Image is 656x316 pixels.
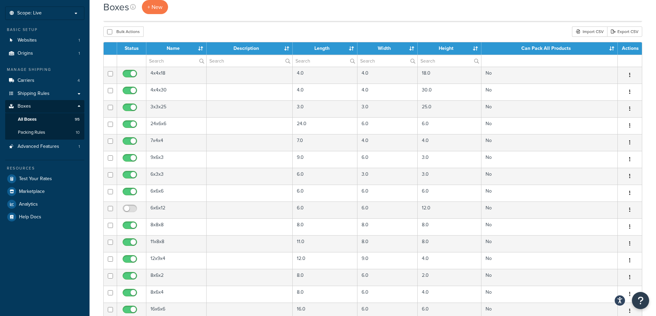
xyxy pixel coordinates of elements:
[418,42,481,55] th: Height : activate to sort column ascending
[5,198,84,210] li: Analytics
[418,235,481,252] td: 8.0
[481,269,618,286] td: No
[357,185,418,201] td: 6.0
[481,67,618,84] td: No
[103,0,129,14] h1: Boxes
[207,42,293,55] th: Description : activate to sort column ascending
[418,286,481,303] td: 4.0
[481,168,618,185] td: No
[5,173,84,185] a: Test Your Rates
[293,201,357,218] td: 6.0
[481,286,618,303] td: No
[146,134,207,151] td: 7x4x4
[5,47,84,60] a: Origins 1
[418,252,481,269] td: 4.0
[357,117,418,134] td: 6.0
[19,201,38,207] span: Analytics
[146,67,207,84] td: 4x4x18
[5,34,84,47] a: Websites 1
[5,27,84,33] div: Basic Setup
[357,218,418,235] td: 8.0
[357,252,418,269] td: 9.0
[481,252,618,269] td: No
[357,42,418,55] th: Width : activate to sort column ascending
[77,78,80,84] span: 4
[418,117,481,134] td: 6.0
[5,126,84,139] a: Packing Rules 10
[481,151,618,168] td: No
[5,67,84,73] div: Manage Shipping
[357,269,418,286] td: 6.0
[79,37,80,43] span: 1
[5,165,84,171] div: Resources
[357,168,418,185] td: 3.0
[18,91,50,97] span: Shipping Rules
[146,218,207,235] td: 8x8x8
[146,168,207,185] td: 6x3x3
[146,117,207,134] td: 24x6x6
[481,185,618,201] td: No
[481,201,618,218] td: No
[293,286,357,303] td: 8.0
[418,269,481,286] td: 2.0
[19,189,45,195] span: Marketplace
[146,235,207,252] td: 11x8x8
[5,126,84,139] li: Packing Rules
[146,42,207,55] th: Name : activate to sort column ascending
[19,176,52,182] span: Test Your Rates
[293,168,357,185] td: 6.0
[607,26,642,37] a: Export CSV
[293,235,357,252] td: 11.0
[572,26,607,37] div: Import CSV
[418,55,481,67] input: Search
[293,42,357,55] th: Length : activate to sort column ascending
[632,292,649,309] button: Open Resource Center
[5,74,84,87] li: Carriers
[418,134,481,151] td: 4.0
[146,201,207,218] td: 6x6x12
[293,269,357,286] td: 8.0
[481,100,618,117] td: No
[357,55,417,67] input: Search
[19,214,41,220] span: Help Docs
[207,55,293,67] input: Search
[5,100,84,139] li: Boxes
[293,252,357,269] td: 12.0
[147,3,163,11] span: + New
[5,185,84,198] a: Marketplace
[357,286,418,303] td: 6.0
[79,51,80,56] span: 1
[418,151,481,168] td: 3.0
[418,185,481,201] td: 6.0
[18,117,37,122] span: All Boxes
[146,55,206,67] input: Search
[75,117,80,122] span: 95
[18,144,59,150] span: Advanced Features
[5,100,84,113] a: Boxes
[146,269,207,286] td: 8x6x2
[293,100,357,117] td: 3.0
[357,201,418,218] td: 6.0
[146,252,207,269] td: 12x9x4
[103,26,144,37] button: Bulk Actions
[293,67,357,84] td: 4.0
[5,211,84,223] a: Help Docs
[618,42,642,55] th: Actions
[418,168,481,185] td: 3.0
[293,55,357,67] input: Search
[418,201,481,218] td: 12.0
[481,134,618,151] td: No
[146,286,207,303] td: 8x6x4
[18,78,34,84] span: Carriers
[481,117,618,134] td: No
[17,10,42,16] span: Scope: Live
[5,87,84,100] a: Shipping Rules
[146,84,207,100] td: 4x4x30
[5,34,84,47] li: Websites
[481,42,618,55] th: Can Pack All Products : activate to sort column ascending
[18,51,33,56] span: Origins
[293,117,357,134] td: 24.0
[418,84,481,100] td: 30.0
